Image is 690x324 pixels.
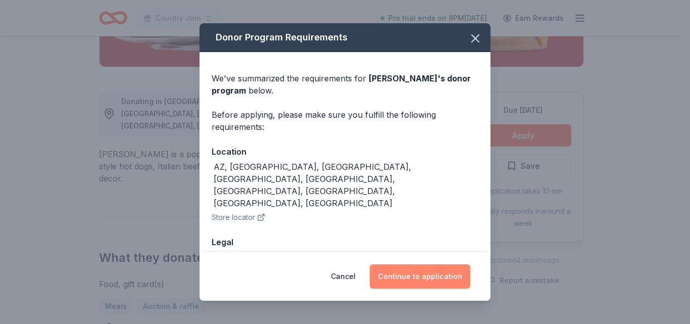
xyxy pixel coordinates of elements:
[214,251,282,263] div: 501(c)(3) required
[200,23,490,52] div: Donor Program Requirements
[212,72,478,97] div: We've summarized the requirements for below.
[331,264,356,289] button: Cancel
[370,264,470,289] button: Continue to application
[212,109,478,133] div: Before applying, please make sure you fulfill the following requirements:
[212,145,478,158] div: Location
[212,211,265,223] button: Store locator
[214,161,478,209] div: AZ, [GEOGRAPHIC_DATA], [GEOGRAPHIC_DATA], [GEOGRAPHIC_DATA], [GEOGRAPHIC_DATA], [GEOGRAPHIC_DATA]...
[212,236,478,249] div: Legal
